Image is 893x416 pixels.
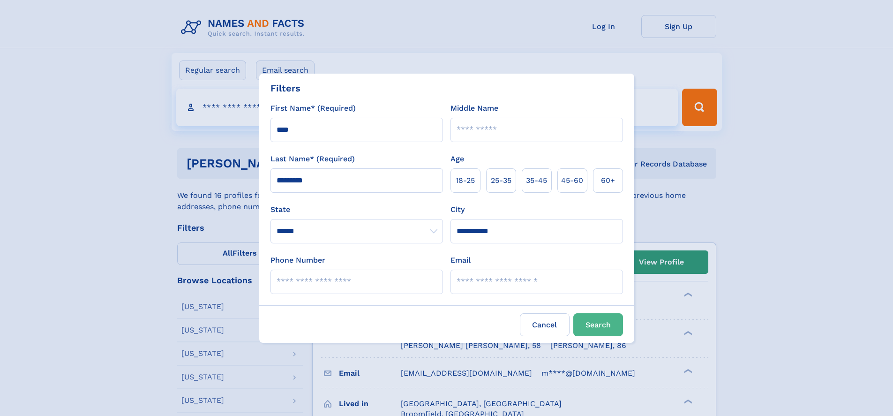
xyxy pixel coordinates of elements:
label: State [270,204,443,215]
span: 18‑25 [456,175,475,186]
span: 60+ [601,175,615,186]
span: 25‑35 [491,175,511,186]
label: Middle Name [450,103,498,114]
span: 45‑60 [561,175,583,186]
label: Last Name* (Required) [270,153,355,165]
label: Email [450,255,471,266]
span: 35‑45 [526,175,547,186]
label: Phone Number [270,255,325,266]
label: Cancel [520,313,570,336]
label: First Name* (Required) [270,103,356,114]
label: City [450,204,465,215]
button: Search [573,313,623,336]
label: Age [450,153,464,165]
div: Filters [270,81,300,95]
